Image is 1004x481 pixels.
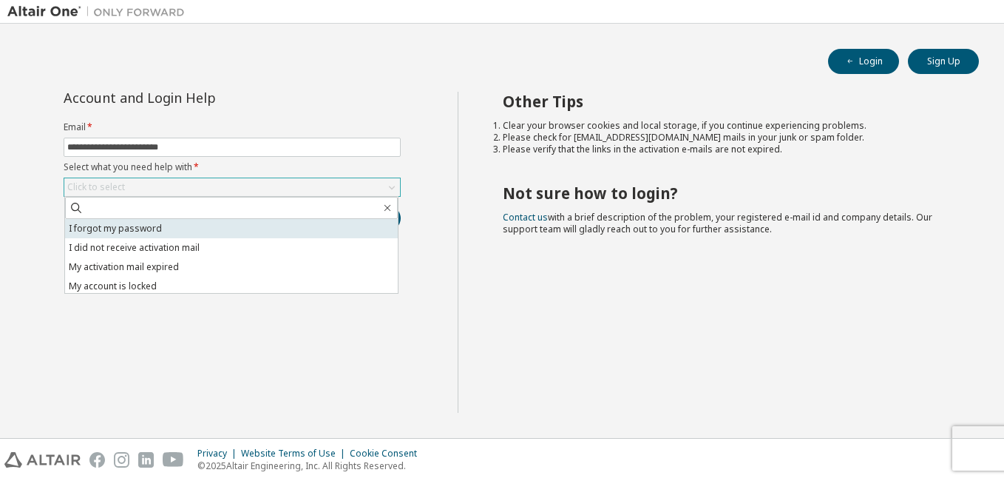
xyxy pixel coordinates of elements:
[114,452,129,468] img: instagram.svg
[64,92,333,104] div: Account and Login Help
[138,452,154,468] img: linkedin.svg
[64,121,401,133] label: Email
[89,452,105,468] img: facebook.svg
[197,460,426,472] p: © 2025 Altair Engineering, Inc. All Rights Reserved.
[503,144,953,155] li: Please verify that the links in the activation e-mails are not expired.
[67,181,125,193] div: Click to select
[197,448,241,460] div: Privacy
[908,49,979,74] button: Sign Up
[503,92,953,111] h2: Other Tips
[828,49,899,74] button: Login
[503,120,953,132] li: Clear your browser cookies and local storage, if you continue experiencing problems.
[64,161,401,173] label: Select what you need help with
[4,452,81,468] img: altair_logo.svg
[350,448,426,460] div: Cookie Consent
[64,178,400,196] div: Click to select
[503,211,548,223] a: Contact us
[503,211,932,235] span: with a brief description of the problem, your registered e-mail id and company details. Our suppo...
[503,132,953,144] li: Please check for [EMAIL_ADDRESS][DOMAIN_NAME] mails in your junk or spam folder.
[7,4,192,19] img: Altair One
[65,219,398,238] li: I forgot my password
[503,184,953,203] h2: Not sure how to login?
[163,452,184,468] img: youtube.svg
[241,448,350,460] div: Website Terms of Use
